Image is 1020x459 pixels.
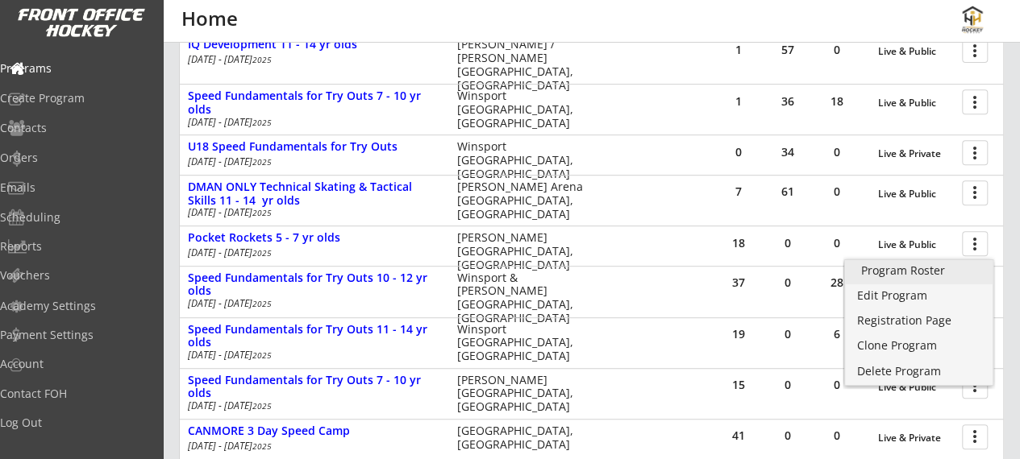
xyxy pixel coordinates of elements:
[456,89,583,130] div: Winsport [GEOGRAPHIC_DATA], [GEOGRAPHIC_DATA]
[456,271,583,325] div: Winsport & [PERSON_NAME][GEOGRAPHIC_DATA], [GEOGRAPHIC_DATA]
[252,400,272,411] em: 2025
[714,430,763,441] div: 41
[878,148,954,159] div: Live & Private
[857,290,981,301] div: Edit Program
[456,323,583,363] div: Winsport [GEOGRAPHIC_DATA], [GEOGRAPHIC_DATA]
[456,38,583,92] div: [PERSON_NAME] / [PERSON_NAME] [GEOGRAPHIC_DATA], [GEOGRAPHIC_DATA]
[714,379,763,391] div: 15
[188,38,439,52] div: IQ Development 11 - 14 yr olds
[252,247,272,258] em: 2025
[813,277,861,288] div: 28
[857,340,981,351] div: Clone Program
[456,231,583,271] div: [PERSON_NAME][GEOGRAPHIC_DATA], [GEOGRAPHIC_DATA]
[878,97,954,109] div: Live & Public
[188,350,435,360] div: [DATE] - [DATE]
[962,140,988,165] button: more_vert
[188,55,435,64] div: [DATE] - [DATE]
[714,277,763,288] div: 37
[714,96,763,107] div: 1
[188,180,439,208] div: DMAN ONLY Technical Skating & Tactical Skills 11 - 14 yr olds
[714,329,763,340] div: 19
[813,329,861,340] div: 6
[962,89,988,114] button: more_vert
[861,265,977,276] div: Program Roster
[813,430,861,441] div: 0
[845,260,993,284] a: Program Roster
[878,239,954,250] div: Live & Public
[188,231,439,245] div: Pocket Rockets 5 - 7 yr olds
[878,188,954,200] div: Live & Public
[813,44,861,56] div: 0
[188,248,435,258] div: [DATE] - [DATE]
[813,186,861,197] div: 0
[764,96,812,107] div: 36
[252,156,272,167] em: 2025
[188,118,435,127] div: [DATE] - [DATE]
[857,315,981,326] div: Registration Page
[813,238,861,249] div: 0
[188,299,435,308] div: [DATE] - [DATE]
[714,44,763,56] div: 1
[252,54,272,65] em: 2025
[252,440,272,452] em: 2025
[252,349,272,361] em: 2025
[456,140,583,180] div: Winsport [GEOGRAPHIC_DATA], [GEOGRAPHIC_DATA]
[456,424,583,452] div: [GEOGRAPHIC_DATA], [GEOGRAPHIC_DATA]
[188,208,435,217] div: [DATE] - [DATE]
[813,147,861,158] div: 0
[962,424,988,449] button: more_vert
[188,374,439,401] div: Speed Fundamentals for Try Outs 7 - 10 yr olds
[764,186,812,197] div: 61
[252,117,272,128] em: 2025
[714,186,763,197] div: 7
[188,89,439,117] div: Speed Fundamentals for Try Outs 7 - 10 yr olds
[188,424,439,438] div: CANMORE 3 Day Speed Camp
[764,430,812,441] div: 0
[813,96,861,107] div: 18
[188,157,435,167] div: [DATE] - [DATE]
[764,238,812,249] div: 0
[845,285,993,309] a: Edit Program
[764,379,812,391] div: 0
[252,207,272,218] em: 2025
[764,277,812,288] div: 0
[252,298,272,309] em: 2025
[188,441,435,451] div: [DATE] - [DATE]
[813,379,861,391] div: 0
[714,147,763,158] div: 0
[764,147,812,158] div: 34
[878,46,954,57] div: Live & Public
[962,231,988,256] button: more_vert
[188,271,439,299] div: Speed Fundamentals for Try Outs 10 - 12 yr olds
[962,38,988,63] button: more_vert
[456,180,583,221] div: [PERSON_NAME] Arena [GEOGRAPHIC_DATA], [GEOGRAPHIC_DATA]
[764,329,812,340] div: 0
[188,323,439,350] div: Speed Fundamentals for Try Outs 11 - 14 yr olds
[188,401,435,411] div: [DATE] - [DATE]
[456,374,583,414] div: [PERSON_NAME] [GEOGRAPHIC_DATA], [GEOGRAPHIC_DATA]
[878,432,954,444] div: Live & Private
[714,238,763,249] div: 18
[188,140,439,154] div: U18 Speed Fundamentals for Try Outs
[857,366,981,377] div: Delete Program
[962,180,988,205] button: more_vert
[845,310,993,334] a: Registration Page
[764,44,812,56] div: 57
[878,382,954,393] div: Live & Public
